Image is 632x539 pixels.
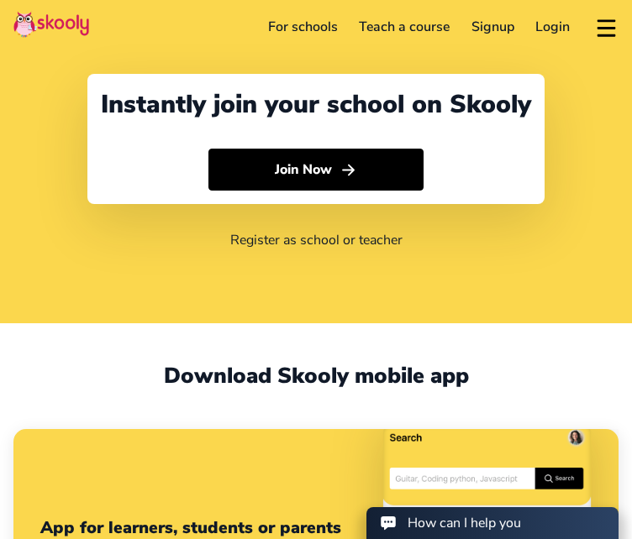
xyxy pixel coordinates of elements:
[13,364,619,389] div: Download Skooly mobile app
[208,149,424,191] button: Join Nowarrow forward outline
[461,13,525,40] a: Signup
[525,13,582,40] a: Login
[257,13,349,40] a: For schools
[340,161,357,179] ion-icon: arrow forward outline
[230,231,403,249] a: Register as school or teacher
[40,518,355,537] div: App for learners, students or parents
[348,13,461,40] a: Teach a course
[594,13,619,40] button: menu outline
[101,87,531,122] div: Instantly join your school on Skooly
[13,11,89,38] img: Skooly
